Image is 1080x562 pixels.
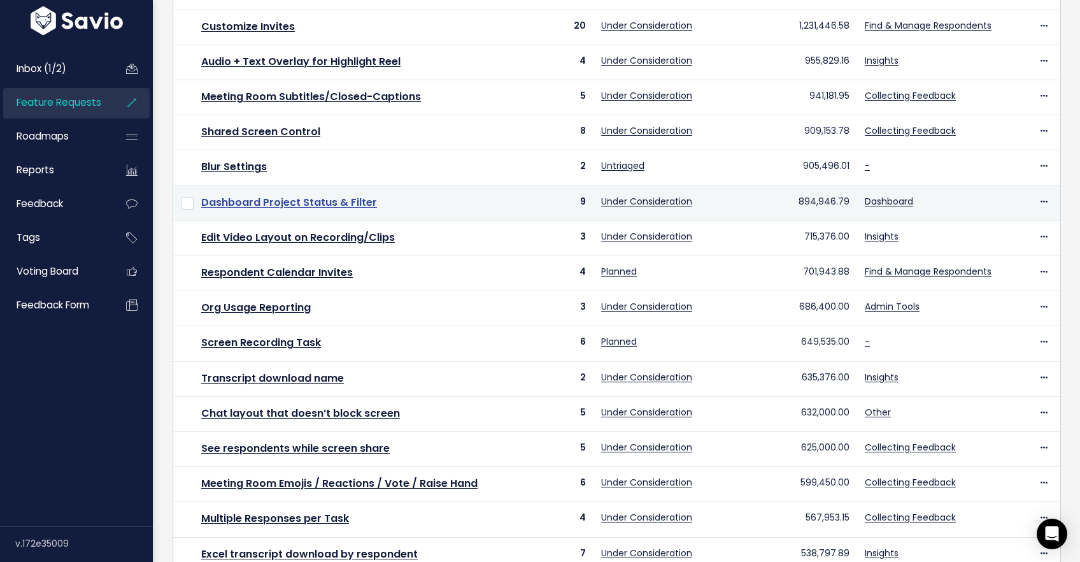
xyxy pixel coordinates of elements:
[601,159,644,172] a: Untriaged
[201,195,377,210] a: Dashboard Project Status & Filter
[201,441,390,456] a: See respondents while screen share
[518,256,593,291] td: 4
[601,476,692,489] a: Under Consideration
[201,406,400,421] a: Chat layout that doesn’t block screen
[727,396,857,431] td: 632,000.00
[518,396,593,431] td: 5
[727,502,857,537] td: 567,953.15
[17,298,89,312] span: Feedback form
[727,150,857,185] td: 905,496.01
[3,223,106,252] a: Tags
[727,467,857,502] td: 599,450.00
[201,511,349,526] a: Multiple Responses per Task
[17,62,66,75] span: Inbox (1/2)
[865,406,891,419] a: Other
[3,291,106,320] a: Feedback form
[601,230,692,243] a: Under Consideration
[727,326,857,361] td: 649,535.00
[865,547,899,559] a: Insights
[3,257,106,286] a: Voting Board
[601,195,692,208] a: Under Consideration
[601,265,637,278] a: Planned
[518,80,593,115] td: 5
[518,115,593,150] td: 8
[727,431,857,466] td: 625,000.00
[601,406,692,419] a: Under Consideration
[17,163,54,177] span: Reports
[201,547,418,561] a: Excel transcript download by respondent
[601,89,692,102] a: Under Consideration
[865,124,956,137] a: Collecting Feedback
[1037,519,1067,549] div: Open Intercom Messenger
[201,371,344,385] a: Transcript download name
[865,265,991,278] a: Find & Manage Respondents
[518,361,593,396] td: 2
[865,441,956,454] a: Collecting Feedback
[17,264,78,278] span: Voting Board
[518,185,593,220] td: 9
[865,159,870,172] a: -
[201,265,353,280] a: Respondent Calendar Invites
[201,89,421,104] a: Meeting Room Subtitles/Closed-Captions
[865,335,870,348] a: -
[201,159,267,174] a: Blur Settings
[865,230,899,243] a: Insights
[3,88,106,117] a: Feature Requests
[727,10,857,45] td: 1,231,446.58
[17,129,69,143] span: Roadmaps
[3,189,106,219] a: Feedback
[865,89,956,102] a: Collecting Feedback
[601,441,692,454] a: Under Consideration
[518,326,593,361] td: 6
[865,476,956,489] a: Collecting Feedback
[27,6,126,35] img: logo-white.9d6f32f41409.svg
[727,115,857,150] td: 909,153.78
[601,300,692,313] a: Under Consideration
[17,197,63,210] span: Feedback
[518,150,593,185] td: 2
[201,124,320,139] a: Shared Screen Control
[3,155,106,185] a: Reports
[727,291,857,326] td: 686,400.00
[3,54,106,83] a: Inbox (1/2)
[201,54,401,69] a: Audio + Text Overlay for Highlight Reel
[518,220,593,256] td: 3
[865,19,991,32] a: Find & Manage Respondents
[201,335,321,350] a: Screen Recording Task
[727,45,857,80] td: 955,829.16
[3,122,106,151] a: Roadmaps
[518,467,593,502] td: 6
[201,230,395,245] a: Edit Video Layout on Recording/Clips
[201,19,295,34] a: Customize Invites
[518,45,593,80] td: 4
[201,476,478,491] a: Meeting Room Emojis / Reactions / Vote / Raise Hand
[601,335,637,348] a: Planned
[727,185,857,220] td: 894,946.79
[601,511,692,524] a: Under Consideration
[865,511,956,524] a: Collecting Feedback
[865,54,899,67] a: Insights
[518,10,593,45] td: 20
[518,502,593,537] td: 4
[518,431,593,466] td: 5
[601,371,692,384] a: Under Consideration
[727,80,857,115] td: 941,181.95
[601,124,692,137] a: Under Consideration
[727,256,857,291] td: 701,943.88
[727,220,857,256] td: 715,376.00
[865,195,913,208] a: Dashboard
[15,527,153,560] div: v.172e35009
[17,231,40,244] span: Tags
[865,300,920,313] a: Admin Tools
[601,547,692,559] a: Under Consideration
[727,361,857,396] td: 635,376.00
[17,96,101,109] span: Feature Requests
[201,300,311,315] a: Org Usage Reporting
[865,371,899,384] a: Insights
[601,19,692,32] a: Under Consideration
[601,54,692,67] a: Under Consideration
[518,291,593,326] td: 3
